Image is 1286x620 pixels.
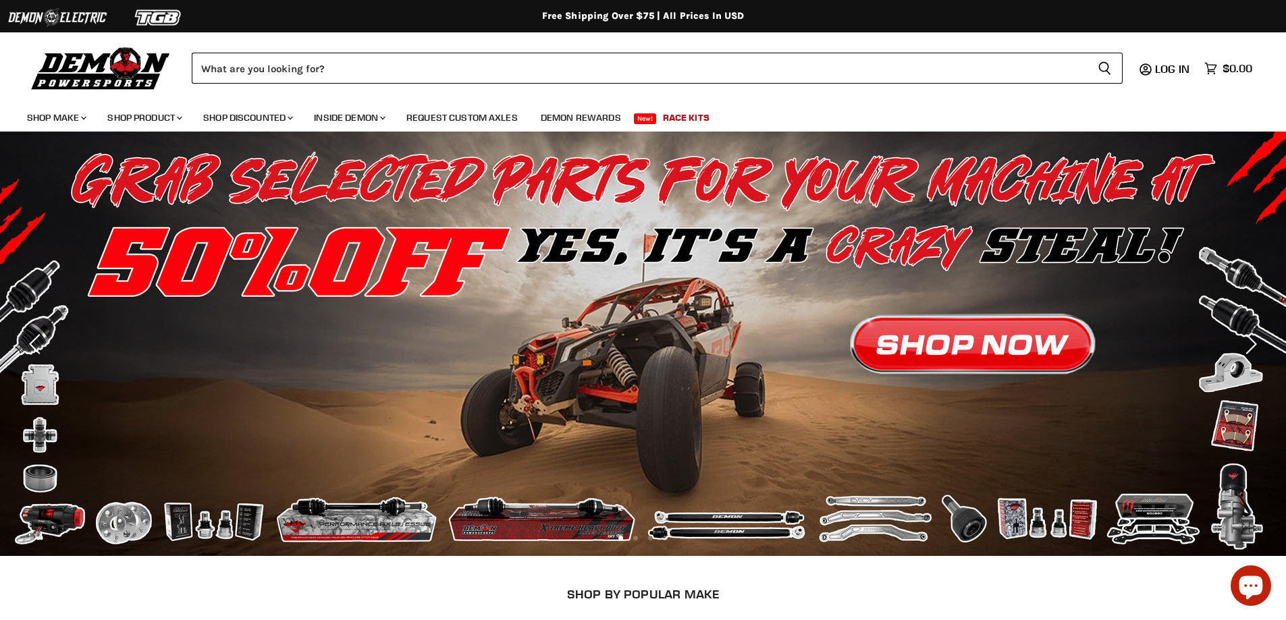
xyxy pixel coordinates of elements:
[17,98,1249,132] ul: Main menu
[1155,62,1189,76] span: Log in
[192,53,1123,84] form: Product
[648,536,653,540] li: Page dot 3
[1223,62,1252,75] span: $0.00
[108,5,209,30] img: TGB Logo 2
[1087,53,1123,84] button: Search
[1149,63,1198,75] a: Log in
[193,104,301,132] a: Shop Discounted
[618,536,623,540] li: Page dot 1
[27,44,175,92] img: Demon Powersports
[304,104,394,132] a: Inside Demon
[97,104,190,132] a: Shop Product
[103,10,1183,22] div: Free Shipping Over $75 | All Prices In USD
[1227,565,1275,609] inbox-online-store-chat: Shopify online store chat
[1198,59,1259,78] a: $0.00
[634,113,657,124] span: New!
[192,53,1087,84] input: Search
[653,104,720,132] a: Race Kits
[531,104,631,132] a: Demon Rewards
[663,536,668,540] li: Page dot 4
[396,104,528,132] a: Request Custom Axles
[1235,331,1262,358] button: Next
[633,536,638,540] li: Page dot 2
[119,587,1167,601] h2: SHOP BY POPULAR MAKE
[24,331,51,358] button: Previous
[17,104,95,132] a: Shop Make
[7,5,108,30] img: Demon Electric Logo 2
